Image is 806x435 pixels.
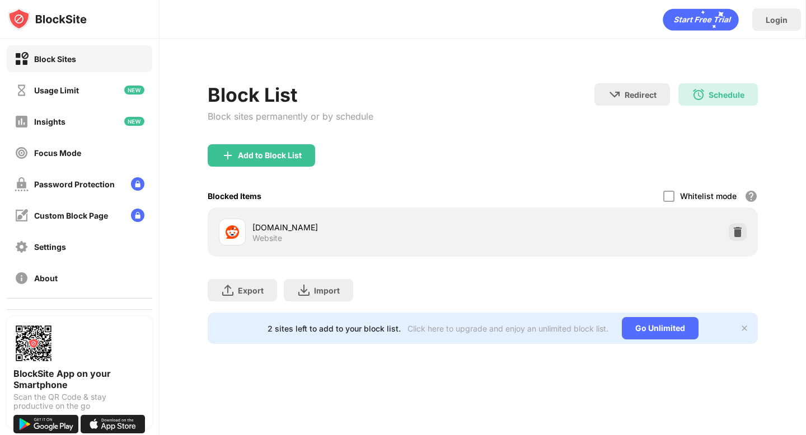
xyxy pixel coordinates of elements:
[740,324,749,333] img: x-button.svg
[131,209,144,222] img: lock-menu.svg
[8,8,87,30] img: logo-blocksite.svg
[81,415,146,433] img: download-on-the-app-store.svg
[13,393,146,410] div: Scan the QR Code & stay productive on the go
[124,86,144,94] img: new-icon.svg
[252,221,482,233] div: [DOMAIN_NAME]
[15,83,29,97] img: time-usage-off.svg
[238,151,302,160] div: Add to Block List
[226,225,239,239] img: favicons
[314,286,340,295] div: Import
[13,415,78,433] img: get-it-on-google-play.svg
[208,111,373,122] div: Block sites permanently or by schedule
[13,368,146,390] div: BlockSite App on your Smartphone
[15,271,29,285] img: about-off.svg
[15,177,29,191] img: password-protection-off.svg
[766,15,788,25] div: Login
[252,233,282,243] div: Website
[622,317,699,339] div: Go Unlimited
[34,211,108,220] div: Custom Block Page
[15,240,29,254] img: settings-off.svg
[124,117,144,126] img: new-icon.svg
[15,52,29,66] img: block-on.svg
[268,324,401,333] div: 2 sites left to add to your block list.
[625,90,657,100] div: Redirect
[709,90,744,100] div: Schedule
[13,323,54,363] img: options-page-qr-code.png
[34,273,58,283] div: About
[34,179,115,189] div: Password Protection
[34,54,76,64] div: Block Sites
[208,83,373,106] div: Block List
[15,115,29,129] img: insights-off.svg
[208,191,261,201] div: Blocked Items
[34,86,79,95] div: Usage Limit
[34,148,81,158] div: Focus Mode
[34,117,65,126] div: Insights
[407,324,608,333] div: Click here to upgrade and enjoy an unlimited block list.
[34,242,66,252] div: Settings
[15,209,29,223] img: customize-block-page-off.svg
[238,286,264,295] div: Export
[663,8,739,31] div: animation
[131,177,144,191] img: lock-menu.svg
[680,191,737,201] div: Whitelist mode
[15,146,29,160] img: focus-off.svg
